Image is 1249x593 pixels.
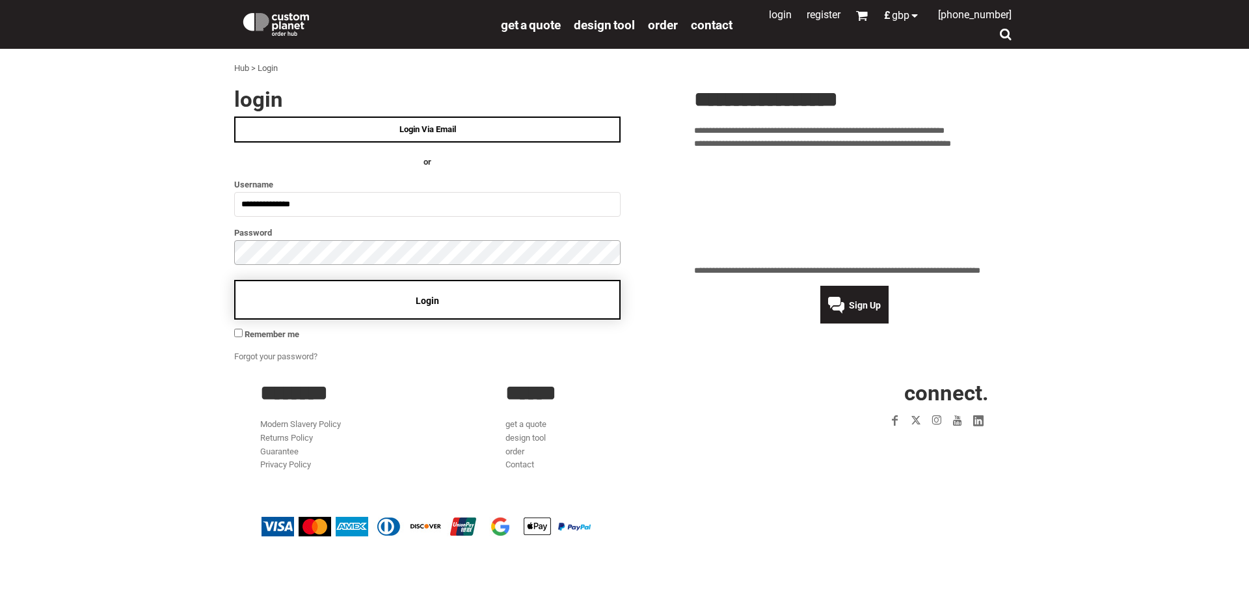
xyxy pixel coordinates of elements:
[648,17,678,32] a: order
[574,18,635,33] span: design tool
[234,156,621,169] h4: OR
[648,18,678,33] span: order
[884,10,892,21] span: £
[234,3,494,42] a: Custom Planet
[251,62,256,76] div: >
[260,460,311,469] a: Privacy Policy
[484,517,517,536] img: Google Pay
[501,17,561,32] a: get a quote
[809,439,989,454] iframe: Customer reviews powered by Trustpilot
[410,517,442,536] img: Discover
[574,17,635,32] a: design tool
[849,300,881,310] span: Sign Up
[691,17,732,32] a: Contact
[245,329,299,339] span: Remember me
[258,62,278,76] div: Login
[299,517,331,536] img: Mastercard
[769,8,792,21] a: Login
[260,433,313,443] a: Returns Policy
[938,8,1012,21] span: [PHONE_NUMBER]
[505,419,546,429] a: get a quote
[241,10,312,36] img: Custom Planet
[694,159,1015,256] iframe: Customer reviews powered by Trustpilot
[447,517,479,536] img: China UnionPay
[399,124,456,134] span: Login Via Email
[505,433,546,443] a: design tool
[260,447,299,456] a: Guarantee
[260,419,341,429] a: Modern Slavery Policy
[373,517,405,536] img: Diners Club
[751,382,989,404] h2: CONNECT.
[807,8,840,21] a: Register
[234,89,621,110] h2: Login
[336,517,368,536] img: American Express
[234,117,621,143] a: Login Via Email
[521,517,554,536] img: Apple Pay
[416,296,439,306] span: Login
[262,517,294,536] img: Visa
[234,177,621,192] label: Username
[505,447,524,456] a: order
[501,18,561,33] span: get a quote
[558,523,591,531] img: PayPal
[234,225,621,240] label: Password
[234,63,249,73] a: Hub
[892,10,909,21] span: GBP
[505,460,534,469] a: Contact
[234,329,243,337] input: Remember me
[691,18,732,33] span: Contact
[234,352,317,361] a: Forgot your password?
